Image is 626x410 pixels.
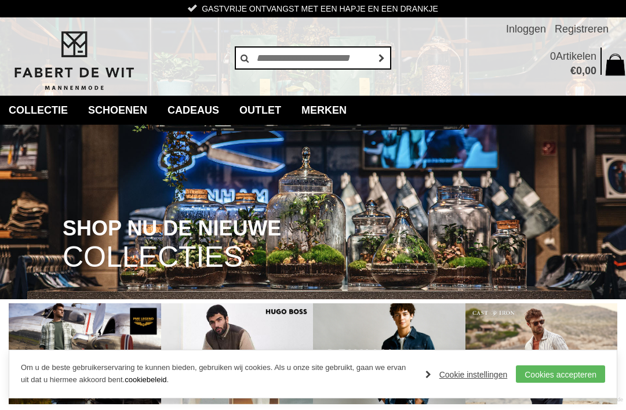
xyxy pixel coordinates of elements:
a: Cookies accepteren [516,365,605,383]
a: Registreren [555,17,609,41]
a: Inloggen [506,17,546,41]
img: Fabert de Wit [9,30,139,92]
span: 00 [585,65,596,77]
span: 0 [576,65,582,77]
a: Cookie instellingen [425,366,508,383]
a: Outlet [231,96,290,125]
img: Hugo Boss [161,303,314,404]
img: PME [9,303,161,404]
span: SHOP NU DE NIEUWE [63,217,281,240]
a: cookiebeleid [125,375,166,384]
a: Merken [293,96,355,125]
p: Om u de beste gebruikerservaring te kunnen bieden, gebruiken wij cookies. Als u onze site gebruik... [21,362,414,386]
a: Schoenen [79,96,156,125]
span: € [570,65,576,77]
span: , [582,65,585,77]
span: Artikelen [556,50,596,62]
span: COLLECTIES [63,242,243,272]
a: Cadeaus [159,96,228,125]
img: Denham [313,303,465,404]
span: 0 [550,50,556,62]
img: Cast Iron [465,303,618,404]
